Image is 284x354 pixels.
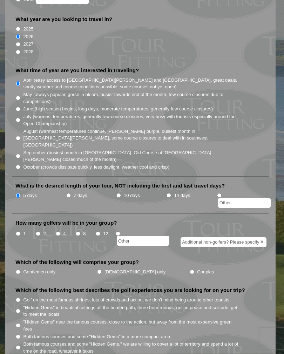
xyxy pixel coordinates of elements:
[83,231,86,238] label: 8
[23,297,229,304] label: Golf on the most famous shrines, lots of crowds and action, we don't mind being around other tour...
[15,220,117,227] label: How many golfers will be in your group?
[23,231,26,238] label: 1
[15,16,112,23] label: What year are you looking to travel in?
[23,164,169,171] label: October (crowds dissipate quickly, less daylight, weather cool and crisp)
[23,77,240,91] label: April (easy access to [GEOGRAPHIC_DATA][PERSON_NAME] and [GEOGRAPHIC_DATA], great deals, spotty w...
[117,236,169,246] input: Other
[15,259,139,266] label: Which of the following will comprise your group?
[23,106,213,113] label: June (high season begins, long days, moderate temperatures, generally few course closures)
[23,128,240,149] label: August (warmest temperatures continue, [PERSON_NAME] purple, busiest month in [GEOGRAPHIC_DATA][P...
[23,49,33,56] label: 2028
[103,231,108,238] label: 12
[181,238,266,247] input: Additional non-golfers? Please specify #
[23,192,37,199] label: 5 days
[15,183,225,190] label: What is the desired length of your tour, NOT including the first and last travel days?
[104,269,165,276] label: [DEMOGRAPHIC_DATA] only
[23,34,33,41] label: 2026
[63,231,66,238] label: 4
[15,67,139,74] label: What time of year are you interested in traveling?
[23,26,33,33] label: 2025
[23,319,240,333] label: "Hidden Gems" near the famous courses, close to the action, but away from the most expensive gree...
[23,305,240,318] label: "Hidden Gems" in beautiful settings off the beaten path, three hour rounds, golf in peace and sol...
[124,192,140,199] label: 10 days
[174,192,190,199] label: 14 days
[23,334,170,341] label: Both famous courses and some "Hidden Gems" in a more compact area
[197,269,214,276] label: Couples
[74,192,87,199] label: 7 days
[23,150,240,163] label: September (busiest month in [GEOGRAPHIC_DATA], Old Course at [GEOGRAPHIC_DATA][PERSON_NAME] close...
[23,114,240,127] label: July (warmest temperatures, generally few course closures, very busy with tourists especially aro...
[23,269,55,276] label: Gentlemen only
[15,287,245,294] label: Which of the following best describes the golf experiences you are looking for on your trip?
[23,41,33,48] label: 2027
[43,231,46,238] label: 2
[218,198,271,208] input: Other
[23,91,240,105] label: May (always popular, gorse in bloom, busier towards end of the month, few course closures due to ...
